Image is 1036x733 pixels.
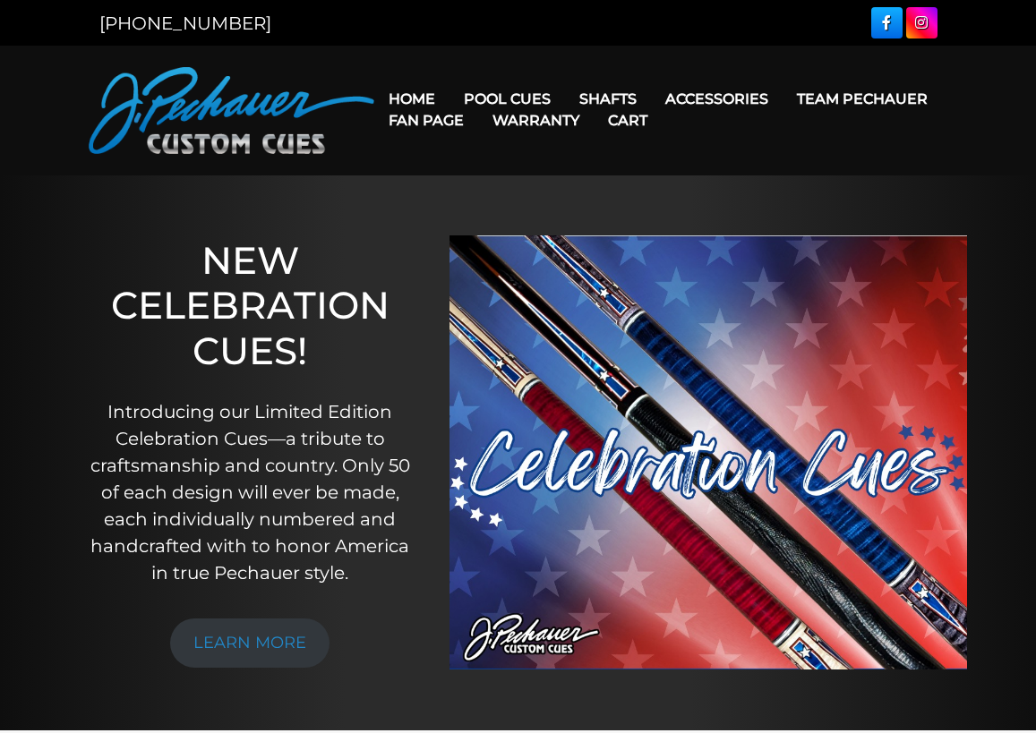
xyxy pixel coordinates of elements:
a: LEARN MORE [170,618,330,668]
h1: NEW CELEBRATION CUES! [87,238,414,373]
img: Pechauer Custom Cues [89,67,375,154]
a: Accessories [651,76,783,122]
a: Warranty [478,98,594,143]
a: [PHONE_NUMBER] [99,13,271,34]
a: Home [374,76,450,122]
a: Pool Cues [450,76,565,122]
a: Shafts [565,76,651,122]
p: Introducing our Limited Edition Celebration Cues—a tribute to craftsmanship and country. Only 50 ... [87,398,414,586]
a: Team Pechauer [783,76,942,122]
a: Fan Page [374,98,478,143]
a: Cart [594,98,662,143]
